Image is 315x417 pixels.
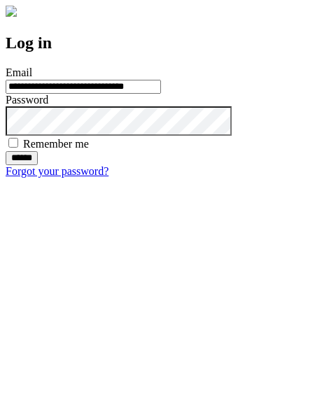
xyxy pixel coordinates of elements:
[6,6,17,17] img: logo-4e3dc11c47720685a147b03b5a06dd966a58ff35d612b21f08c02c0306f2b779.png
[6,94,48,106] label: Password
[6,34,309,52] h2: Log in
[23,138,89,150] label: Remember me
[6,165,108,177] a: Forgot your password?
[6,66,32,78] label: Email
